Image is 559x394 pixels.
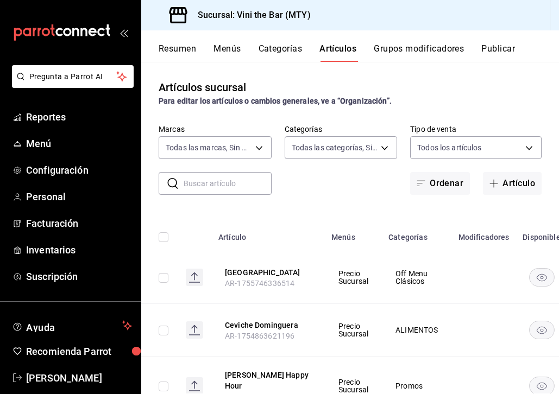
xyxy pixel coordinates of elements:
[374,43,464,62] button: Grupos modificadores
[395,270,438,285] span: Off Menu Clásicos
[285,125,398,133] label: Categorías
[292,142,378,153] span: Todas las categorías, Sin categoría
[338,378,368,393] span: Precio Sucursal
[26,189,132,204] span: Personal
[338,270,368,285] span: Precio Sucursal
[120,28,128,37] button: open_drawer_menu
[529,321,555,339] button: availability-product
[213,43,241,62] button: Menús
[26,216,132,231] span: Facturación
[225,267,312,278] button: edit-product-location
[26,371,132,385] span: [PERSON_NAME]
[8,79,134,90] a: Pregunta a Parrot AI
[12,65,134,88] button: Pregunta a Parrot AI
[529,268,555,287] button: availability-product
[159,43,559,62] div: navigation tabs
[225,279,294,288] span: AR-1755746336514
[410,125,542,133] label: Tipo de venta
[159,125,272,133] label: Marcas
[395,326,438,334] span: ALIMENTOS
[26,344,132,359] span: Recomienda Parrot
[26,163,132,177] span: Configuración
[338,322,368,338] span: Precio Sucursal
[410,172,470,195] button: Ordenar
[212,217,325,251] th: Artículo
[225,332,294,340] span: AR-1754863621196
[259,43,303,62] button: Categorías
[29,71,117,82] span: Pregunta a Parrot AI
[452,217,516,251] th: Modificadores
[159,97,392,105] strong: Para editar los artículos o cambios generales, ve a “Organización”.
[395,382,438,390] span: Promos
[184,173,272,194] input: Buscar artículo
[382,217,451,251] th: Categorías
[166,142,252,153] span: Todas las marcas, Sin marca
[26,110,132,124] span: Reportes
[417,142,482,153] span: Todos los artículos
[26,243,132,257] span: Inventarios
[159,79,246,96] div: Artículos sucursal
[159,43,196,62] button: Resumen
[26,136,132,151] span: Menú
[189,9,311,22] h3: Sucursal: Vini the Bar (MTY)
[319,43,356,62] button: Artículos
[483,172,542,195] button: Artículo
[481,43,515,62] button: Publicar
[26,319,118,332] span: Ayuda
[325,217,382,251] th: Menús
[225,370,312,391] button: edit-product-location
[26,269,132,284] span: Suscripción
[225,320,312,331] button: edit-product-location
